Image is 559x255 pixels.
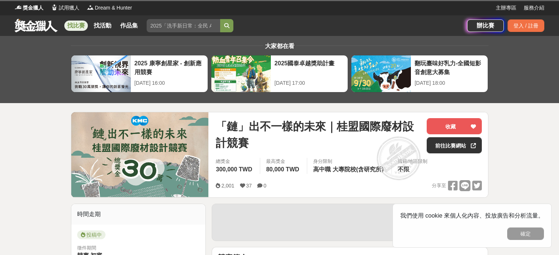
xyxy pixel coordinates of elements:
[524,4,544,12] a: 服務介紹
[351,55,488,92] a: 翻玩臺味好乳力-全國短影音創意大募集[DATE] 18:00
[427,137,482,153] a: 前往比賽網站
[508,19,544,32] div: 登入 / 註冊
[313,158,386,165] div: 身分限制
[51,4,58,11] img: Logo
[71,204,206,225] div: 時間走期
[507,227,544,240] button: 確定
[135,79,204,87] div: [DATE] 16:00
[51,4,79,12] a: Logo試用獵人
[467,19,504,32] a: 辦比賽
[432,180,446,191] span: 分享至
[23,4,43,12] span: 獎金獵人
[333,166,384,172] span: 大專院校(含研究所)
[95,4,132,12] span: Dream & Hunter
[211,55,348,92] a: 2025國泰卓越獎助計畫[DATE] 17:00
[71,112,209,197] img: Cover Image
[221,183,234,189] span: 2,001
[147,19,220,32] input: 2025「洗手新日常：全民 ALL IN」洗手歌全台徵選
[87,4,132,12] a: LogoDream & Hunter
[64,21,88,31] a: 找比賽
[264,183,266,189] span: 0
[496,4,516,12] a: 主辦專區
[117,21,141,31] a: 作品集
[87,4,94,11] img: Logo
[275,59,344,76] div: 2025國泰卓越獎助計畫
[216,118,421,151] span: 「鏈」出不一樣的未來｜桂盟國際廢材設計競賽
[77,245,96,251] span: 徵件期間
[216,166,252,172] span: 300,000 TWD
[415,59,484,76] div: 翻玩臺味好乳力-全國短影音創意大募集
[275,79,344,87] div: [DATE] 17:00
[266,158,301,165] span: 最高獎金
[263,43,296,49] span: 大家都在看
[400,212,544,219] span: 我們使用 cookie 來個人化內容、投放廣告和分析流量。
[313,166,331,172] span: 高中職
[15,4,43,12] a: Logo獎金獵人
[266,166,299,172] span: 80,000 TWD
[135,59,204,76] div: 2025 康寧創星家 - 創新應用競賽
[59,4,79,12] span: 試用獵人
[246,183,252,189] span: 37
[216,158,254,165] span: 總獎金
[415,79,484,87] div: [DATE] 18:00
[71,55,208,92] a: 2025 康寧創星家 - 創新應用競賽[DATE] 16:00
[77,230,105,239] span: 投稿中
[91,21,114,31] a: 找活動
[427,118,482,134] button: 收藏
[15,4,22,11] img: Logo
